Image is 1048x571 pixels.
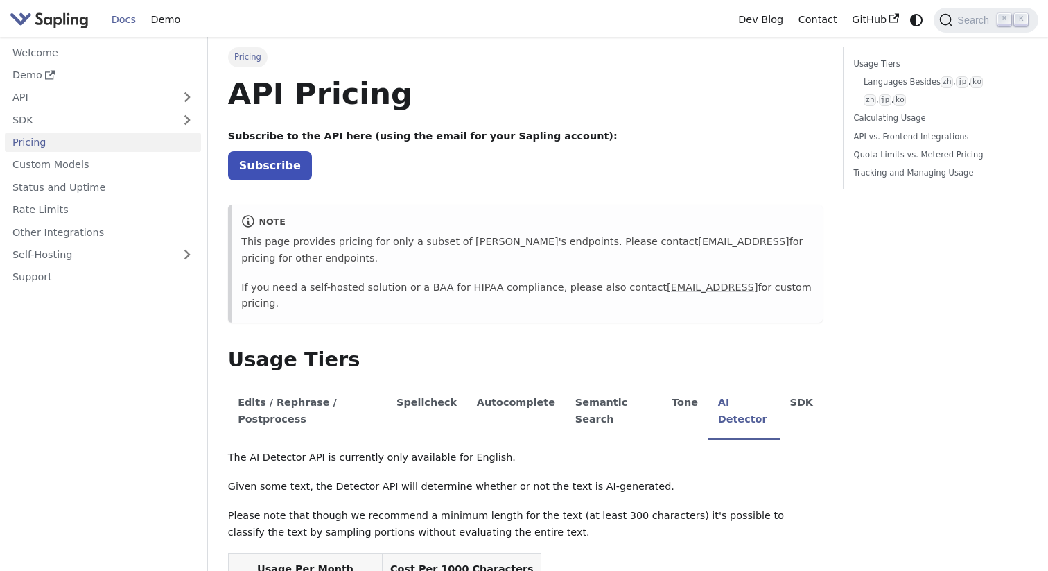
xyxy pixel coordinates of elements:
[907,10,927,30] button: Switch between dark and light mode (currently system mode)
[228,508,823,541] p: Please note that though we recommend a minimum length for the text (at least 300 characters) it's...
[864,76,1018,89] a: Languages Besideszh,jp,ko
[893,94,906,106] code: ko
[10,10,94,30] a: Sapling.ai
[466,385,565,440] li: Autocomplete
[228,130,618,142] strong: Subscribe to the API here (using the email for your Sapling account):
[864,94,1018,107] a: zh,jp,ko
[1014,13,1028,26] kbd: K
[731,9,790,31] a: Dev Blog
[228,47,823,67] nav: Breadcrumbs
[104,9,143,31] a: Docs
[241,214,813,231] div: note
[5,267,201,287] a: Support
[5,42,201,62] a: Welcome
[667,282,758,293] a: [EMAIL_ADDRESS]
[228,479,823,495] p: Given some text, the Detector API will determine whether or not the text is AI-generated.
[5,222,201,242] a: Other Integrations
[5,245,201,265] a: Self-Hosting
[953,15,997,26] span: Search
[173,110,201,130] button: Expand sidebar category 'SDK'
[5,65,201,85] a: Demo
[5,155,201,175] a: Custom Models
[791,9,845,31] a: Contact
[698,236,789,247] a: [EMAIL_ADDRESS]
[228,151,312,180] a: Subscribe
[5,110,173,130] a: SDK
[780,385,823,440] li: SDK
[173,87,201,108] button: Expand sidebar category 'API'
[228,47,268,67] span: Pricing
[708,385,780,440] li: AI Detector
[565,385,661,440] li: Semantic Search
[854,167,1023,180] a: Tracking and Managing Usage
[864,94,876,106] code: zh
[143,9,188,31] a: Demo
[879,94,891,106] code: jp
[662,385,708,440] li: Tone
[854,130,1023,144] a: API vs. Frontend Integrations
[241,280,813,313] p: If you need a self-hosted solution or a BAA for HIPAA compliance, please also contact for custom ...
[854,148,1023,162] a: Quota Limits vs. Metered Pricing
[5,177,201,197] a: Status and Uptime
[5,87,173,108] a: API
[997,13,1011,26] kbd: ⌘
[854,58,1023,71] a: Usage Tiers
[228,348,823,373] h2: Usage Tiers
[228,385,387,440] li: Edits / Rephrase / Postprocess
[241,234,813,267] p: This page provides pricing for only a subset of [PERSON_NAME]'s endpoints. Please contact for pri...
[5,133,201,153] a: Pricing
[5,200,201,220] a: Rate Limits
[228,450,823,466] p: The AI Detector API is currently only available for English.
[956,76,968,88] code: jp
[941,76,953,88] code: zh
[844,9,906,31] a: GitHub
[934,8,1038,33] button: Search (Command+K)
[228,75,823,112] h1: API Pricing
[854,112,1023,125] a: Calculating Usage
[970,76,983,88] code: ko
[387,385,467,440] li: Spellcheck
[10,10,89,30] img: Sapling.ai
